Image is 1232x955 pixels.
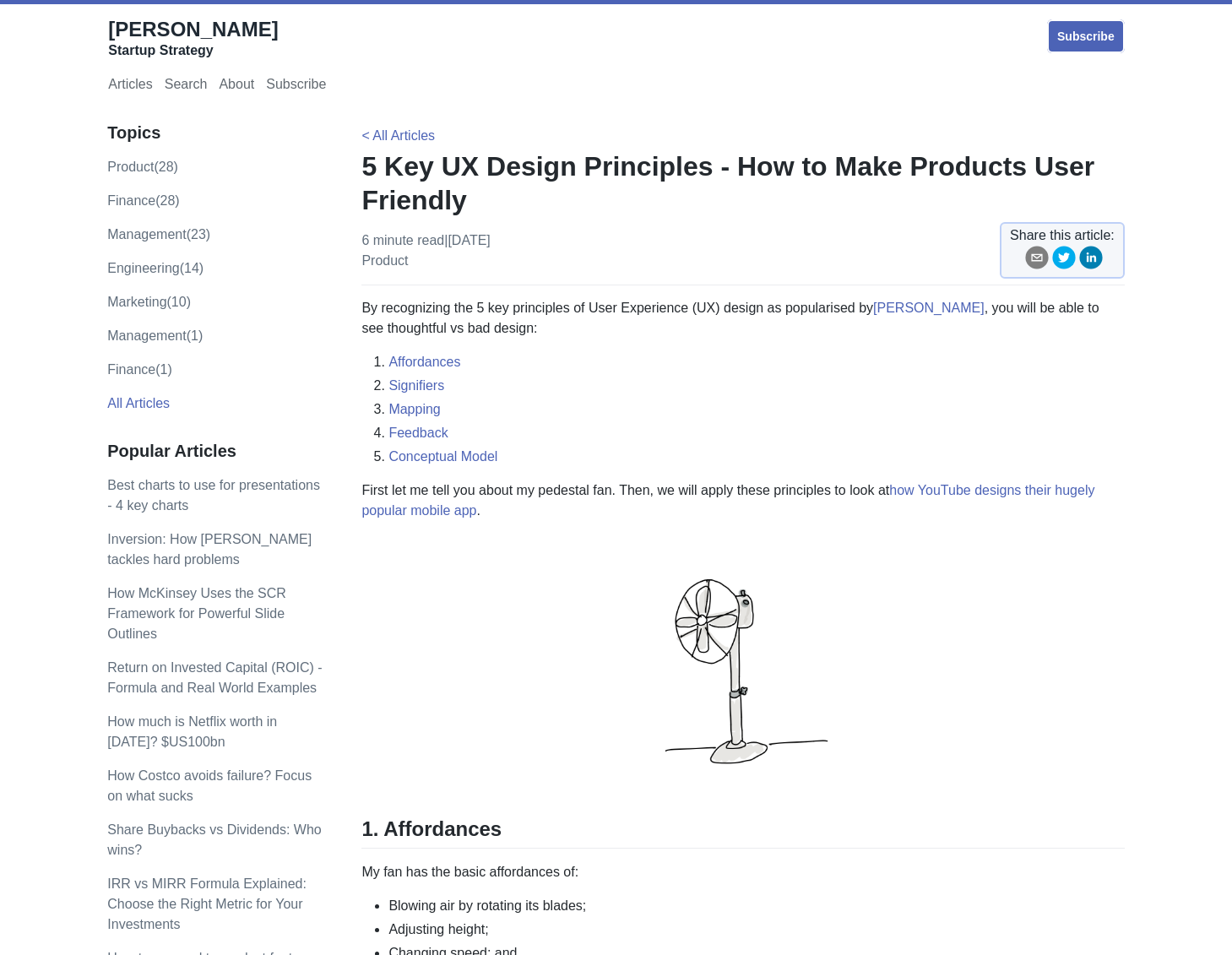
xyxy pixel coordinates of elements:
[107,227,210,241] a: management(23)
[165,77,208,95] a: Search
[107,160,178,174] a: product(28)
[1079,246,1103,275] button: linkedin
[108,77,152,95] a: Articles
[107,328,203,343] a: Management(1)
[107,478,320,513] a: Best charts to use for presentations - 4 key charts
[388,378,444,393] a: Signifiers
[388,355,460,369] a: Affordances
[108,42,278,59] div: Startup Strategy
[361,128,435,143] a: < All Articles
[107,193,179,208] a: finance(28)
[107,660,322,695] a: Return on Invested Capital (ROIC) - Formula and Real World Examples
[1052,246,1076,275] button: twitter
[1025,246,1049,275] button: email
[107,714,277,749] a: How much is Netflix worth in [DATE]? $US100bn
[1047,19,1125,53] a: Subscribe
[266,77,326,95] a: Subscribe
[108,18,278,41] span: [PERSON_NAME]
[107,122,326,144] h3: Topics
[107,822,321,857] a: Share Buybacks vs Dividends: Who wins?
[1010,225,1115,246] span: Share this article:
[873,301,985,315] a: [PERSON_NAME]
[219,77,254,95] a: About
[107,876,307,931] a: IRR vs MIRR Formula Explained: Choose the Right Metric for Your Investments
[361,480,1124,521] p: First let me tell you about my pedestal fan. Then, we will apply these principles to look at .
[107,768,312,803] a: How Costco avoids failure? Focus on what sucks
[388,402,440,416] a: Mapping
[388,449,497,464] a: Conceptual Model
[107,396,170,410] a: All Articles
[388,426,448,440] a: Feedback
[361,298,1124,339] p: By recognizing the 5 key principles of User Experience (UX) design as popularised by , you will b...
[361,149,1124,217] h1: 5 Key UX Design Principles - How to Make Products User Friendly
[107,441,326,462] h3: Popular Articles
[361,817,1124,849] h2: 1. Affordances
[108,17,278,59] a: [PERSON_NAME]Startup Strategy
[107,532,312,567] a: Inversion: How [PERSON_NAME] tackles hard problems
[361,253,408,268] a: product
[388,920,1124,940] li: Adjusting height;
[361,862,1124,882] p: My fan has the basic affordances of:
[107,261,204,275] a: engineering(14)
[107,586,286,641] a: How McKinsey Uses the SCR Framework for Powerful Slide Outlines
[521,534,965,796] img: fan
[361,231,490,271] p: 6 minute read | [DATE]
[107,362,171,377] a: Finance(1)
[107,295,191,309] a: marketing(10)
[388,896,1124,916] li: Blowing air by rotating its blades;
